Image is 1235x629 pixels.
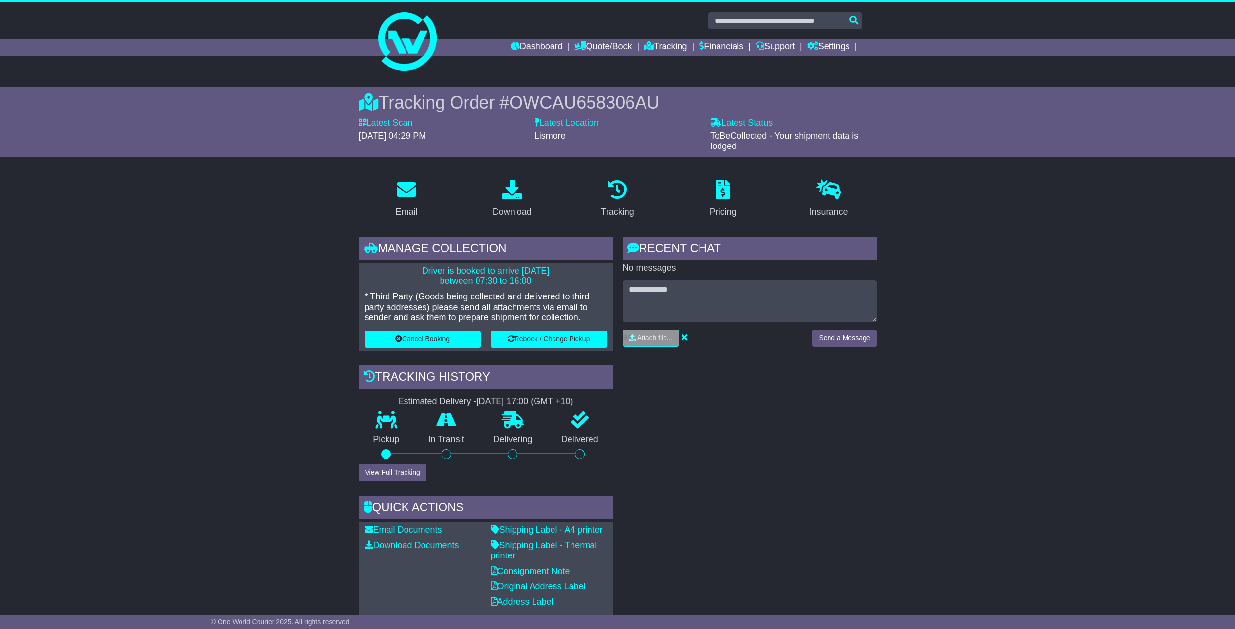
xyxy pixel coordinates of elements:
[389,176,424,222] a: Email
[710,118,773,129] label: Latest Status
[491,581,586,591] a: Original Address Label
[644,39,687,55] a: Tracking
[574,39,632,55] a: Quote/Book
[486,176,538,222] a: Download
[359,464,426,481] button: View Full Tracking
[359,365,613,391] div: Tracking history
[365,292,607,323] p: * Third Party (Goods being collected and delivered to third party addresses) please send all atta...
[810,205,848,219] div: Insurance
[812,330,876,347] button: Send a Message
[359,434,414,445] p: Pickup
[365,540,459,550] a: Download Documents
[477,396,573,407] div: [DATE] 17:00 (GMT +10)
[803,176,854,222] a: Insurance
[623,237,877,263] div: RECENT CHAT
[359,118,413,129] label: Latest Scan
[601,205,634,219] div: Tracking
[703,176,743,222] a: Pricing
[491,525,603,535] a: Shipping Label - A4 printer
[623,263,877,274] p: No messages
[594,176,640,222] a: Tracking
[211,618,351,626] span: © One World Courier 2025. All rights reserved.
[359,496,613,522] div: Quick Actions
[395,205,417,219] div: Email
[359,396,613,407] div: Estimated Delivery -
[359,92,877,113] div: Tracking Order #
[535,131,566,141] span: Lismore
[479,434,547,445] p: Delivering
[699,39,743,55] a: Financials
[414,434,479,445] p: In Transit
[365,525,442,535] a: Email Documents
[535,118,599,129] label: Latest Location
[511,39,563,55] a: Dashboard
[491,566,570,576] a: Consignment Note
[359,237,613,263] div: Manage collection
[491,597,553,607] a: Address Label
[807,39,850,55] a: Settings
[491,331,607,348] button: Rebook / Change Pickup
[365,266,607,287] p: Driver is booked to arrive [DATE] between 07:30 to 16:00
[359,131,426,141] span: [DATE] 04:29 PM
[493,205,532,219] div: Download
[365,331,481,348] button: Cancel Booking
[509,92,659,112] span: OWCAU658306AU
[491,540,597,561] a: Shipping Label - Thermal printer
[710,131,858,151] span: ToBeCollected - Your shipment data is lodged
[710,205,737,219] div: Pricing
[756,39,795,55] a: Support
[547,434,613,445] p: Delivered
